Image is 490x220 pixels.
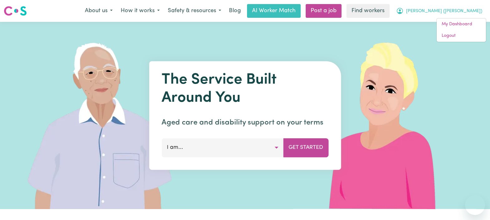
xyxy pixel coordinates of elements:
[117,4,164,17] button: How it works
[437,18,486,30] a: My Dashboard
[406,8,482,15] span: [PERSON_NAME] ([PERSON_NAME])
[162,138,284,157] button: I am...
[4,5,27,17] img: Careseekers logo
[347,4,390,18] a: Find workers
[465,195,485,215] iframe: Button to launch messaging window
[436,18,486,42] div: My Account
[162,71,328,107] h1: The Service Built Around You
[4,4,27,18] a: Careseekers logo
[162,117,328,128] p: Aged care and disability support on your terms
[437,30,486,42] a: Logout
[81,4,117,17] button: About us
[306,4,342,18] a: Post a job
[164,4,225,17] button: Safety & resources
[225,4,245,18] a: Blog
[247,4,301,18] a: AI Worker Match
[283,138,328,157] button: Get Started
[392,4,486,17] button: My Account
